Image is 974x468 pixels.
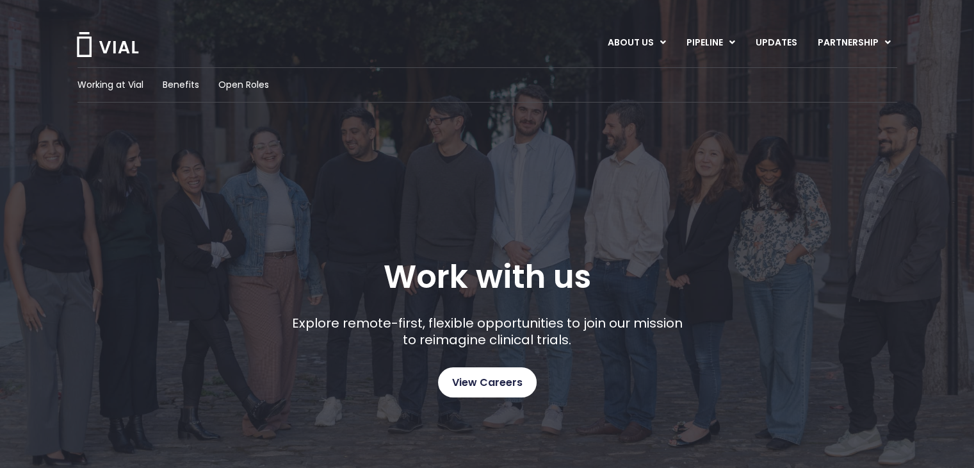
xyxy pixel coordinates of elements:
[745,32,807,54] a: UPDATES
[438,367,537,397] a: View Careers
[76,32,140,57] img: Vial Logo
[676,32,745,54] a: PIPELINEMenu Toggle
[163,78,199,92] a: Benefits
[808,32,901,54] a: PARTNERSHIPMenu Toggle
[218,78,269,92] a: Open Roles
[384,258,591,296] h1: Work with us
[287,315,687,348] p: Explore remote-first, flexible opportunities to join our mission to reimagine clinical trials.
[452,374,523,391] span: View Careers
[77,78,143,92] a: Working at Vial
[597,32,676,54] a: ABOUT USMenu Toggle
